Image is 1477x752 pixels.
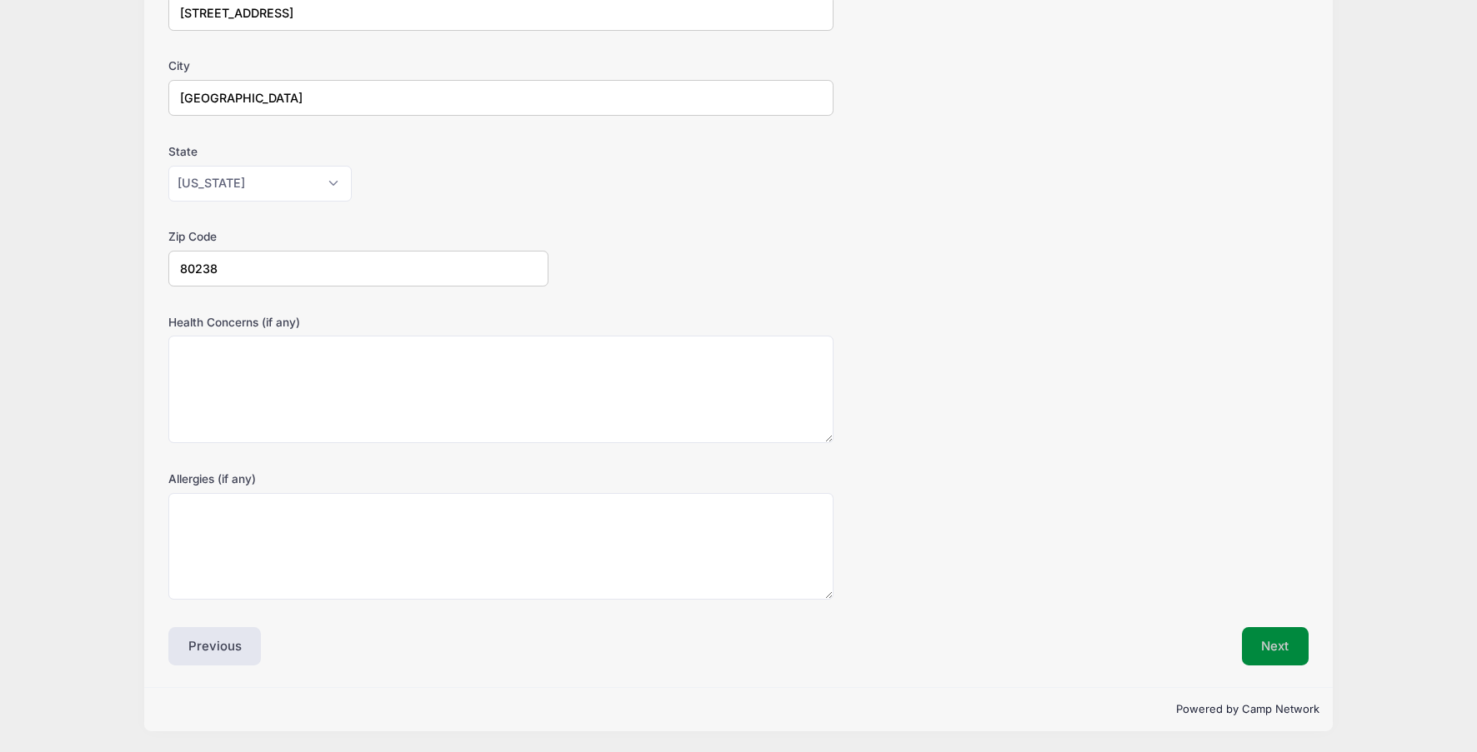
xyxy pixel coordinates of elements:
[168,471,548,487] label: Allergies (if any)
[168,228,548,245] label: Zip Code
[168,251,548,286] input: xxxxx
[168,57,548,74] label: City
[168,143,548,160] label: State
[168,314,548,331] label: Health Concerns (if any)
[168,627,262,665] button: Previous
[1242,627,1309,665] button: Next
[158,701,1319,718] p: Powered by Camp Network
